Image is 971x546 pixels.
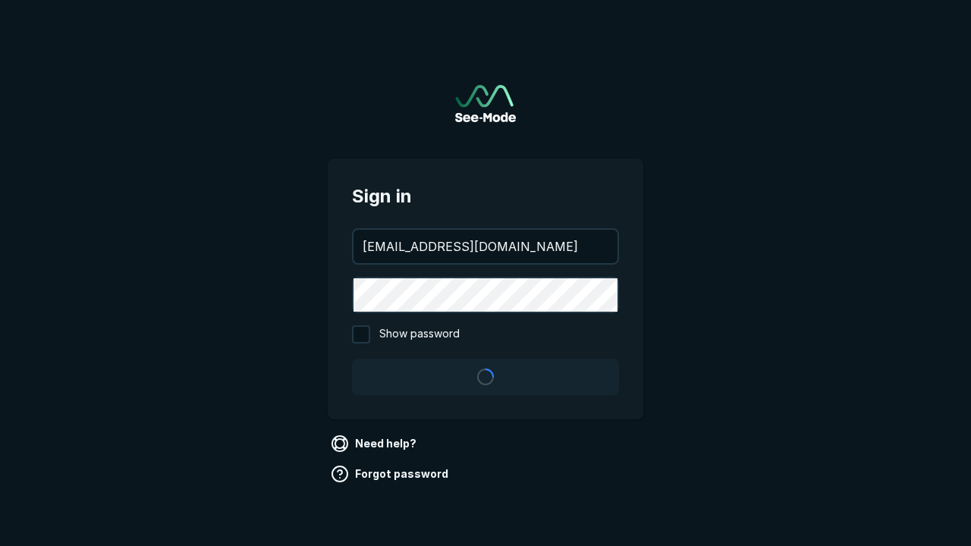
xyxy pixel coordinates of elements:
img: See-Mode Logo [455,85,516,122]
a: Need help? [328,431,423,456]
a: Go to sign in [455,85,516,122]
input: your@email.com [354,230,617,263]
span: Show password [379,325,460,344]
span: Sign in [352,183,619,210]
a: Forgot password [328,462,454,486]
